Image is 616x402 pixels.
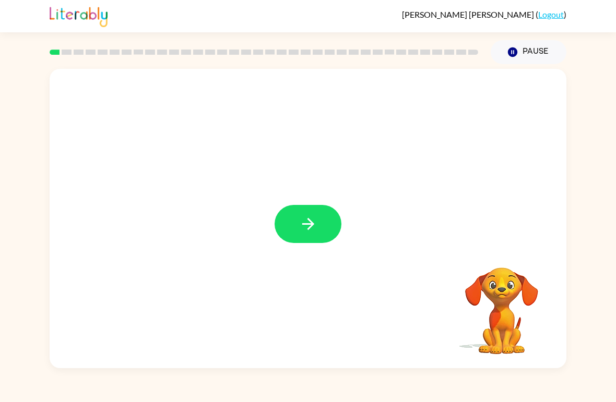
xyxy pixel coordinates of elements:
span: [PERSON_NAME] [PERSON_NAME] [402,9,536,19]
video: Your browser must support playing .mp4 files to use Literably. Please try using another browser. [449,251,554,356]
button: Pause [491,40,566,64]
div: ( ) [402,9,566,19]
a: Logout [538,9,564,19]
img: Literably [50,4,108,27]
